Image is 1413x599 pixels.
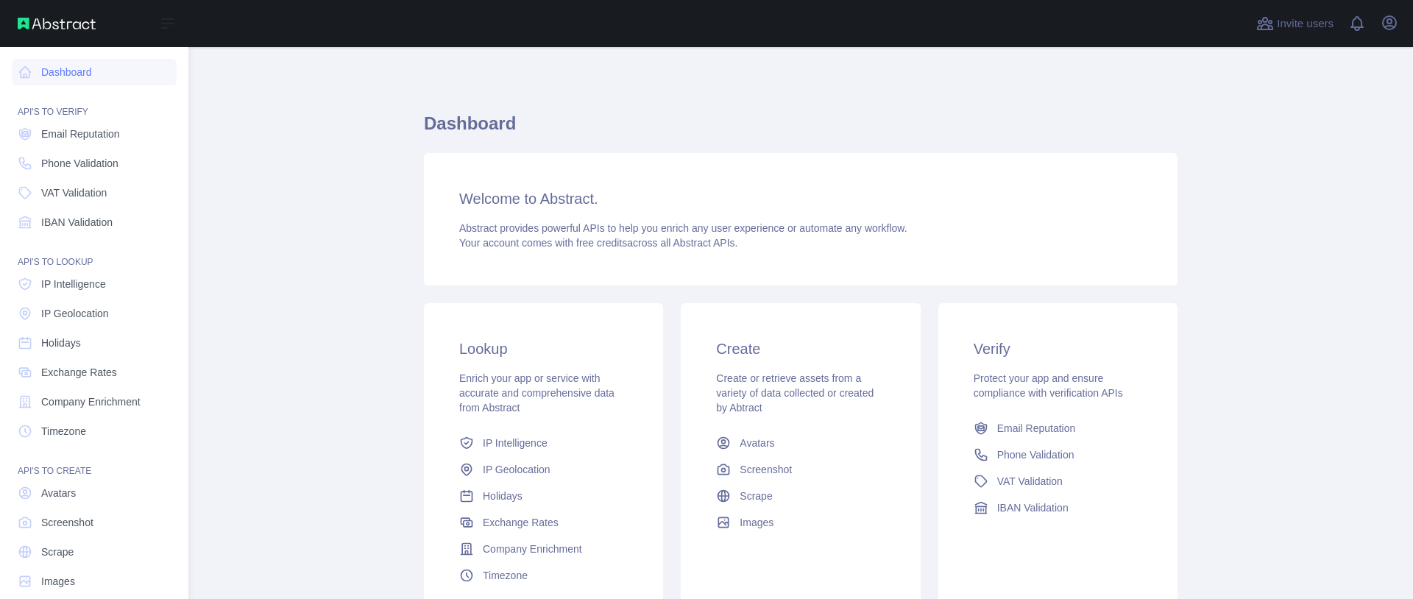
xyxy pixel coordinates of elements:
[459,188,1142,209] h3: Welcome to Abstract.
[41,545,74,559] span: Scrape
[453,456,634,483] a: IP Geolocation
[12,418,177,444] a: Timezone
[41,574,75,589] span: Images
[1253,12,1336,35] button: Invite users
[12,238,177,268] div: API'S TO LOOKUP
[740,462,792,477] span: Screenshot
[483,462,550,477] span: IP Geolocation
[740,489,772,503] span: Scrape
[41,306,109,321] span: IP Geolocation
[18,18,96,29] img: Abstract API
[41,424,86,439] span: Timezone
[12,568,177,595] a: Images
[997,500,1069,515] span: IBAN Validation
[459,222,907,234] span: Abstract provides powerful APIs to help you enrich any user experience or automate any workflow.
[41,336,81,350] span: Holidays
[41,127,120,141] span: Email Reputation
[453,430,634,456] a: IP Intelligence
[997,474,1063,489] span: VAT Validation
[12,330,177,356] a: Holidays
[710,509,890,536] a: Images
[41,365,117,380] span: Exchange Rates
[41,277,106,291] span: IP Intelligence
[974,339,1142,359] h3: Verify
[459,237,737,249] span: Your account comes with across all Abstract APIs.
[483,542,582,556] span: Company Enrichment
[740,436,774,450] span: Avatars
[740,515,773,530] span: Images
[483,489,523,503] span: Holidays
[459,339,628,359] h3: Lookup
[716,339,885,359] h3: Create
[710,430,890,456] a: Avatars
[997,421,1076,436] span: Email Reputation
[12,180,177,206] a: VAT Validation
[710,483,890,509] a: Scrape
[12,359,177,386] a: Exchange Rates
[41,486,76,500] span: Avatars
[968,495,1148,521] a: IBAN Validation
[968,468,1148,495] a: VAT Validation
[12,59,177,85] a: Dashboard
[483,568,528,583] span: Timezone
[12,271,177,297] a: IP Intelligence
[12,480,177,506] a: Avatars
[41,515,93,530] span: Screenshot
[968,415,1148,442] a: Email Reputation
[12,509,177,536] a: Screenshot
[997,447,1074,462] span: Phone Validation
[968,442,1148,468] a: Phone Validation
[41,215,113,230] span: IBAN Validation
[483,436,548,450] span: IP Intelligence
[459,372,615,414] span: Enrich your app or service with accurate and comprehensive data from Abstract
[12,88,177,118] div: API'S TO VERIFY
[716,372,874,414] span: Create or retrieve assets from a variety of data collected or created by Abtract
[453,536,634,562] a: Company Enrichment
[41,156,118,171] span: Phone Validation
[12,300,177,327] a: IP Geolocation
[1277,15,1334,32] span: Invite users
[12,539,177,565] a: Scrape
[12,121,177,147] a: Email Reputation
[974,372,1123,399] span: Protect your app and ensure compliance with verification APIs
[453,509,634,536] a: Exchange Rates
[12,447,177,477] div: API'S TO CREATE
[483,515,559,530] span: Exchange Rates
[41,185,107,200] span: VAT Validation
[12,150,177,177] a: Phone Validation
[576,237,627,249] span: free credits
[453,483,634,509] a: Holidays
[12,209,177,235] a: IBAN Validation
[453,562,634,589] a: Timezone
[710,456,890,483] a: Screenshot
[12,389,177,415] a: Company Enrichment
[41,394,141,409] span: Company Enrichment
[424,112,1177,147] h1: Dashboard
